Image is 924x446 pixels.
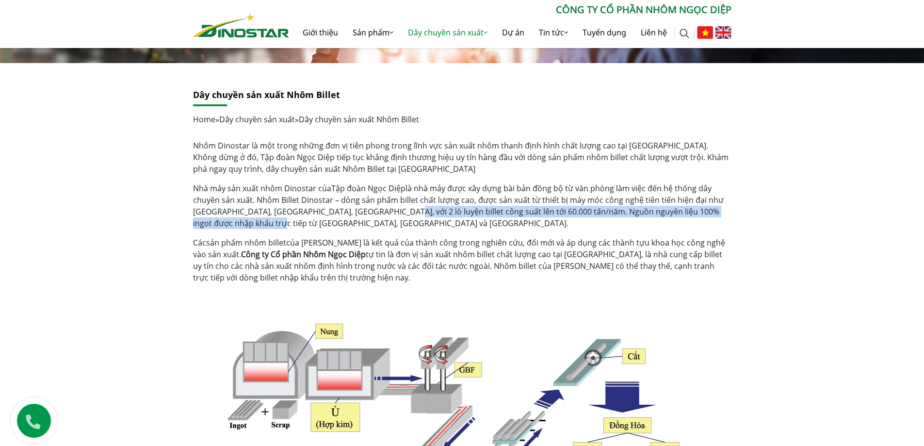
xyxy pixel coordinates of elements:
a: Home [193,114,215,125]
a: Tuyển dụng [575,17,633,48]
img: Tiếng Việt [697,26,713,39]
p: CÔNG TY CỔ PHẦN NHÔM NGỌC DIỆP [289,2,731,17]
a: Tập đoàn Ngọc Diệp [331,183,405,194]
a: Dây chuyền sản xuất Nhôm Billet [193,89,340,100]
p: Nhôm Dinostar là một trong những đơn vị tiên phong trong lĩnh vực sản xuất nhôm thanh định hình c... [193,140,731,175]
span: Dây chuyền sản xuất Nhôm Billet [299,114,419,125]
p: Các của [PERSON_NAME] là kết quả của thành công trong nghiên cứu, đổi mới và áp dụng các thành tự... [193,237,731,283]
p: Nhà máy sản xuất nhôm Dinostar của là nhà máy được xây dựng bài bản đồng bộ từ văn phòng làm việc... [193,182,731,229]
a: sản phẩm nhôm billet [206,237,286,248]
img: English [715,26,731,39]
a: Tin tức [532,17,575,48]
span: » » [193,114,419,125]
a: Dự án [495,17,532,48]
a: Sản phẩm [345,17,401,48]
a: Giới thiệu [295,17,345,48]
img: search [680,29,689,38]
a: Dây chuyền sản xuất [219,114,295,125]
strong: Công ty Cổ phần Nhôm Ngọc Diệp [241,249,366,260]
img: Nhôm Dinostar [193,13,289,37]
a: Dây chuyền sản xuất [401,17,495,48]
a: Liên hệ [633,17,674,48]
